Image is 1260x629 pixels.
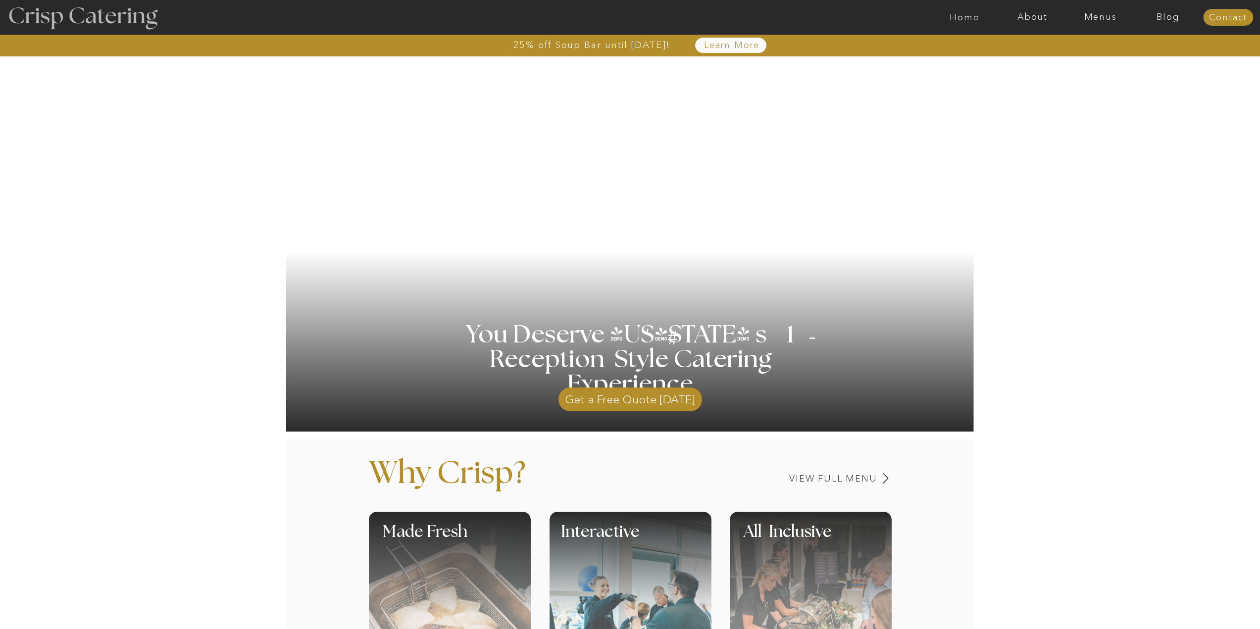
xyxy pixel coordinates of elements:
p: Why Crisp? [369,458,635,504]
h1: Interactive [561,524,773,553]
a: View Full Menu [720,474,877,484]
h1: Made Fresh [383,524,565,553]
h3: # [646,328,702,357]
a: Get a Free Quote [DATE] [558,383,702,411]
a: Learn More [681,41,783,50]
h1: You Deserve [US_STATE] s 1 Reception Style Catering Experience [432,323,829,397]
h1: All Inclusive [744,524,921,553]
a: About [999,12,1066,22]
a: 25% off Soup Bar until [DATE]! [478,40,706,50]
h3: ' [790,311,818,368]
h3: ' [627,323,668,348]
a: Contact [1203,13,1253,23]
a: Home [931,12,999,22]
a: Blog [1134,12,1202,22]
a: Menus [1066,12,1134,22]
